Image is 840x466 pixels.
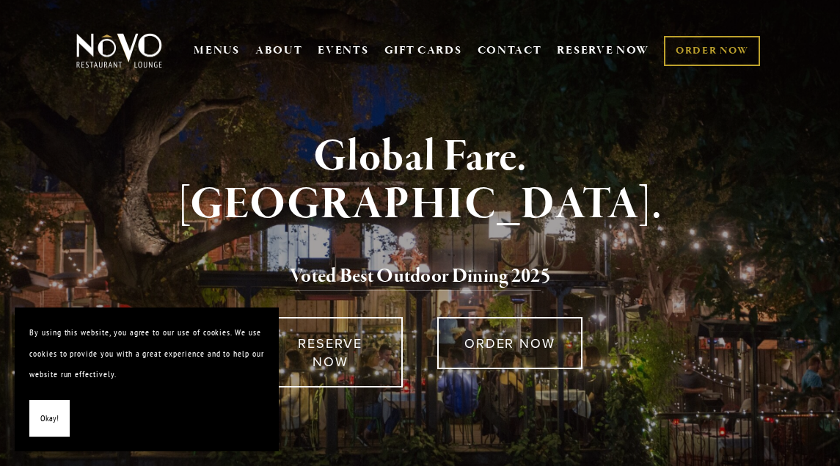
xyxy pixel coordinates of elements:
a: ABOUT [255,43,303,58]
img: Novo Restaurant &amp; Lounge [73,32,165,69]
section: Cookie banner [15,307,279,451]
button: Okay! [29,400,70,437]
a: CONTACT [478,37,542,65]
a: ORDER NOW [437,317,582,369]
a: MENUS [194,43,240,58]
a: RESERVE NOW [557,37,649,65]
span: Okay! [40,408,59,429]
a: ORDER NOW [664,36,760,66]
a: EVENTS [318,43,368,58]
a: Voted Best Outdoor Dining 202 [290,263,541,291]
a: GIFT CARDS [384,37,462,65]
a: RESERVE NOW [258,317,403,387]
strong: Global Fare. [GEOGRAPHIC_DATA]. [178,129,662,233]
p: By using this website, you agree to our use of cookies. We use cookies to provide you with a grea... [29,322,264,385]
h2: 5 [95,261,746,292]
